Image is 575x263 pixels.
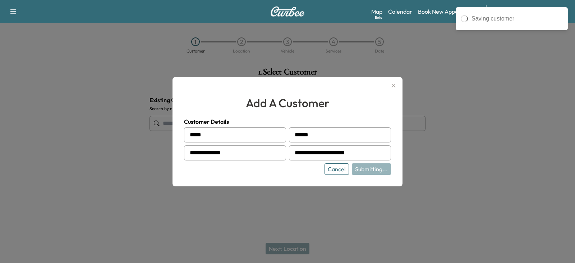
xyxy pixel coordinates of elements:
[325,163,349,175] button: Cancel
[371,7,382,16] a: MapBeta
[184,94,391,112] h2: add a customer
[375,15,382,20] div: Beta
[388,7,412,16] a: Calendar
[471,14,563,23] div: Saving customer
[184,117,391,126] h4: Customer Details
[418,7,479,16] a: Book New Appointment
[270,6,305,17] img: Curbee Logo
